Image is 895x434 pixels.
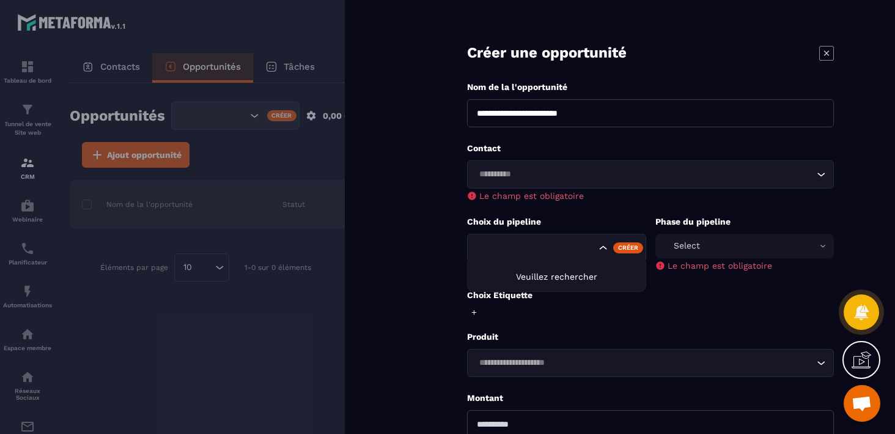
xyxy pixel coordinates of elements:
p: Phase du pipeline [655,216,834,228]
p: Montant [467,392,834,404]
p: Choix du pipeline [467,216,646,228]
span: Le champ est obligatoire [668,261,772,271]
span: Le champ est obligatoire [479,191,584,201]
p: Nom de la l'opportunité [467,81,834,93]
p: Produit [467,331,834,343]
p: Contact [467,143,834,154]
span: Veuillez rechercher [516,272,597,282]
div: Search for option [467,160,834,189]
div: Créer [613,242,643,253]
input: Search for option [475,241,596,255]
input: Search for option [475,356,814,370]
div: Search for option [467,349,834,377]
p: Choix Étiquette [467,290,834,301]
input: Search for option [475,168,814,181]
div: Ouvrir le chat [844,385,880,422]
div: Search for option [467,234,646,262]
p: Créer une opportunité [467,43,627,63]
